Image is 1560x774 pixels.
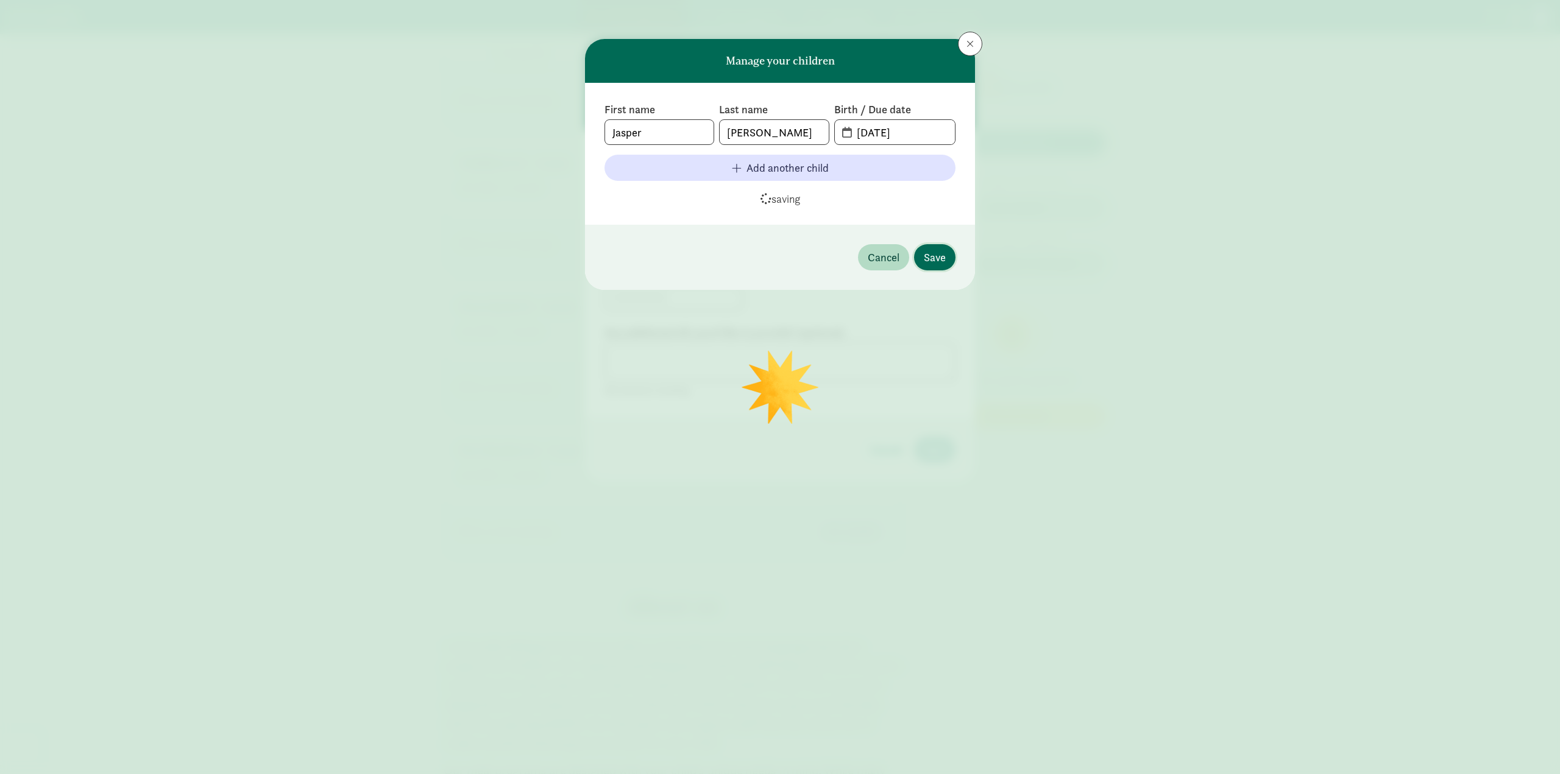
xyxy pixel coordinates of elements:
[604,155,955,181] button: Add another child
[868,249,899,266] span: Cancel
[746,160,829,176] span: Add another child
[924,249,946,266] span: Save
[760,191,800,205] div: saving
[914,244,955,270] button: Save
[834,102,955,117] label: Birth / Due date
[719,102,829,117] label: Last name
[849,120,955,144] input: MM-DD-YYYY
[726,55,835,67] h6: Manage your children
[858,244,909,270] button: Cancel
[604,102,714,117] label: First name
